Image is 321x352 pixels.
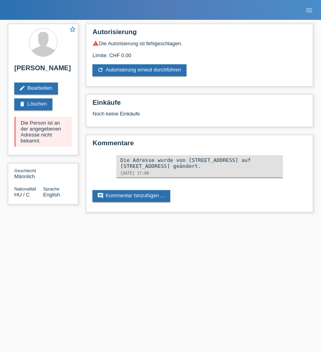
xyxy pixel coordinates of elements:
span: English [43,192,60,198]
i: delete [19,101,25,107]
div: Limite: CHF 0.00 [92,46,307,58]
div: Die Adresse wurde von [STREET_ADDRESS] auf [STREET_ADDRESS] geändert. [120,157,279,169]
i: edit [19,85,25,91]
h2: [PERSON_NAME] [14,64,72,76]
i: menu [305,6,313,14]
span: Nationalität [14,187,36,191]
span: Ungarn / C / 16.03.2021 [14,192,30,198]
a: star_border [69,26,76,34]
div: [DATE] 17:00 [120,171,279,175]
div: Die Autorisierung ist fehlgeschlagen. [92,40,307,46]
div: Die Person ist an der angegebenen Adresse nicht bekannt. [14,117,72,147]
div: Noch keine Einkäufe [92,111,307,123]
a: refreshAutorisierung erneut durchführen [92,64,186,76]
i: star_border [69,26,76,33]
i: comment [97,192,104,199]
i: refresh [97,67,104,73]
a: deleteLöschen [14,98,52,110]
a: menu [301,8,317,12]
span: Sprache [43,187,60,191]
h2: Einkäufe [92,99,307,111]
i: warning [92,40,99,46]
div: Männlich [14,167,43,179]
h2: Kommentare [92,139,307,151]
a: editBearbeiten [14,83,58,94]
h2: Autorisierung [92,28,307,40]
span: Geschlecht [14,168,36,173]
a: commentKommentar hinzufügen ... [92,190,170,202]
